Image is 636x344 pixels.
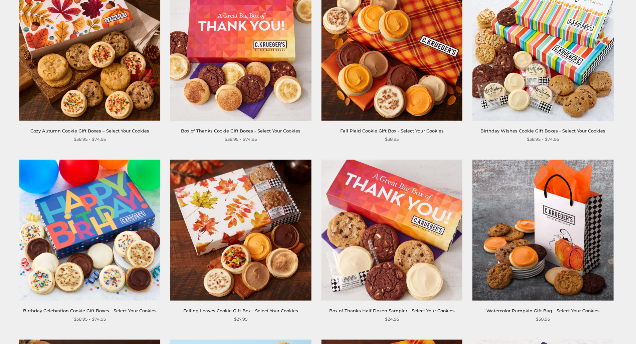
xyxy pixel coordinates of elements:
[527,136,559,143] span: $38.95 - $74.95
[486,308,600,313] a: Watercolor Pumpkin Gift Bag - Select Your Cookies
[385,136,399,143] span: $38.95
[181,128,300,133] a: Box of Thanks Cookie Gift Boxes - Select Your Cookies
[30,128,149,133] a: Cozy Autumn Cookie Gift Boxes – Select Your Cookies
[74,136,106,143] span: $38.95 - $74.95
[183,308,298,313] a: Falling Leaves Cookie Gift Box - Select Your Cookies
[536,316,550,323] span: $30.95
[74,316,106,323] span: $38.95 - $74.95
[472,159,613,300] img: Watercolor Pumpkin Gift Bag - Select Your Cookies
[19,159,160,300] img: Birthday Celebration Cookie Gift Boxes - Select Your Cookies
[385,316,399,323] span: $24.95
[340,128,444,133] a: Fall Plaid Cookie Gift Box - Select Your Cookies
[329,308,455,313] a: Box of Thanks Half Dozen Sampler - Select Your Cookies
[170,159,311,300] img: Falling Leaves Cookie Gift Box - Select Your Cookies
[225,136,257,143] span: $38.95 - $74.95
[234,316,247,323] span: $27.95
[480,128,605,133] a: Birthday Wishes Cookie Gift Boxes - Select Your Cookies
[322,159,462,300] img: Box of Thanks Half Dozen Sampler - Select Your Cookies
[23,308,157,313] a: Birthday Celebration Cookie Gift Boxes - Select Your Cookies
